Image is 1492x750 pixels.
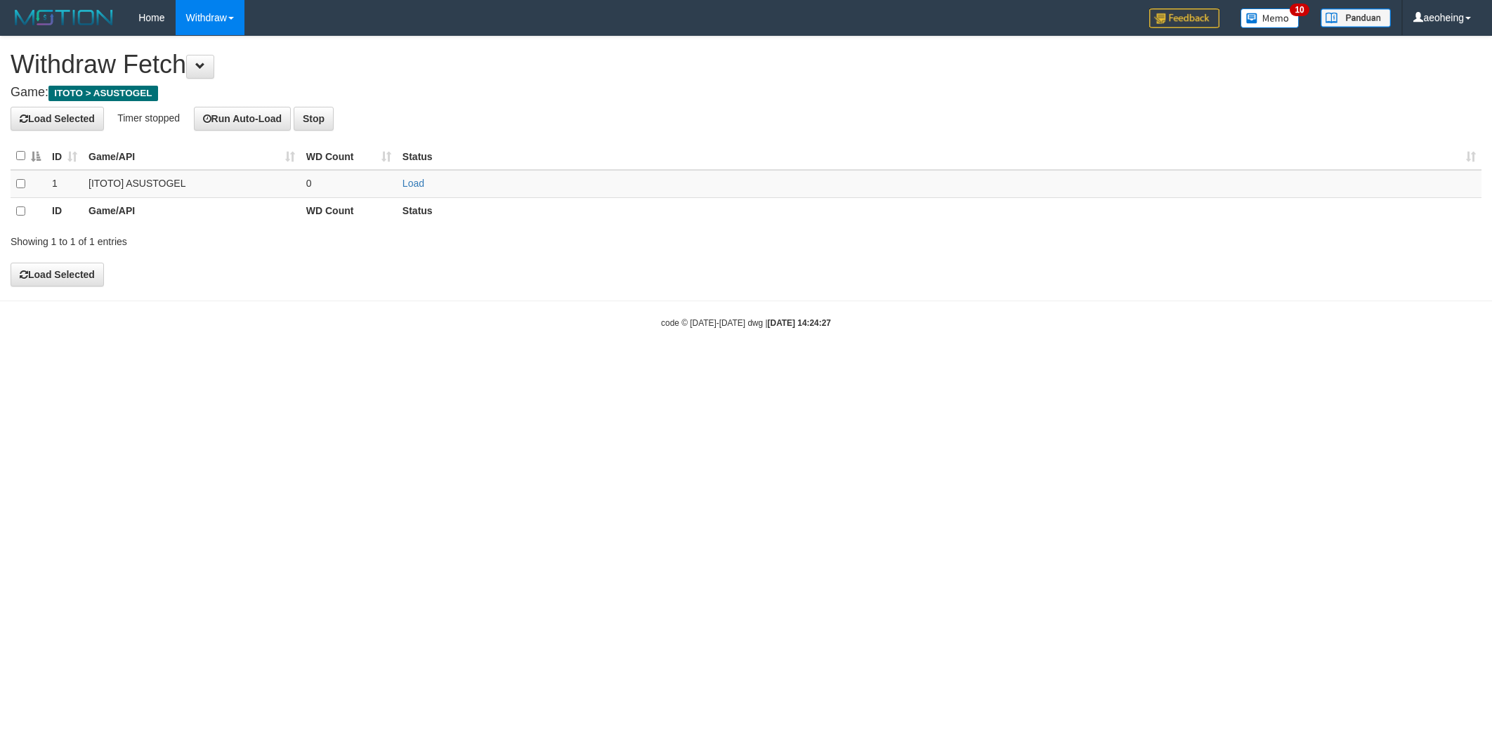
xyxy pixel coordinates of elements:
div: Showing 1 to 1 of 1 entries [11,229,611,249]
th: WD Count: activate to sort column ascending [301,143,397,170]
img: panduan.png [1321,8,1391,27]
td: 1 [46,170,83,198]
th: Status: activate to sort column ascending [397,143,1481,170]
span: 10 [1290,4,1309,16]
span: Timer stopped [117,112,180,123]
button: Stop [294,107,334,131]
th: WD Count [301,197,397,225]
strong: [DATE] 14:24:27 [768,318,831,328]
small: code © [DATE]-[DATE] dwg | [661,318,831,328]
a: Load [403,178,424,189]
span: ITOTO > ASUSTOGEL [48,86,158,101]
th: ID: activate to sort column ascending [46,143,83,170]
th: Game/API: activate to sort column ascending [83,143,301,170]
img: Button%20Memo.svg [1241,8,1300,28]
button: Run Auto-Load [194,107,292,131]
h4: Game: [11,86,1481,100]
th: Status [397,197,1481,225]
button: Load Selected [11,107,104,131]
td: [ITOTO] ASUSTOGEL [83,170,301,198]
img: MOTION_logo.png [11,7,117,28]
button: Load Selected [11,263,104,287]
h1: Withdraw Fetch [11,51,1481,79]
th: Game/API [83,197,301,225]
th: ID [46,197,83,225]
img: Feedback.jpg [1149,8,1219,28]
span: 0 [306,178,312,189]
